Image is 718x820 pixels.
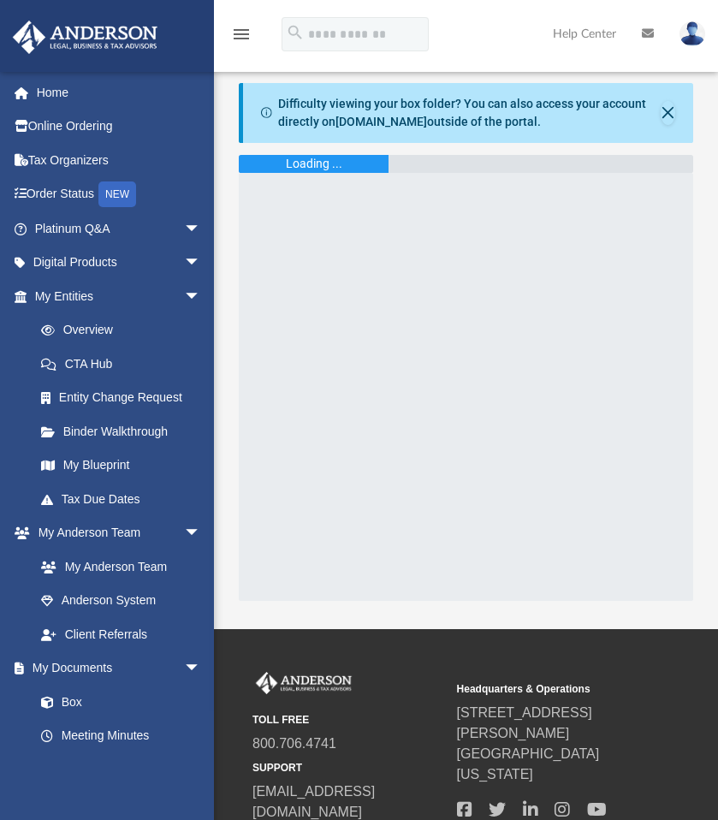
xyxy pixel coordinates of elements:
[12,279,227,313] a: My Entitiesarrow_drop_down
[335,115,427,128] a: [DOMAIN_NAME]
[12,75,227,110] a: Home
[24,752,210,787] a: Forms Library
[24,449,218,483] a: My Blueprint
[12,177,227,212] a: Order StatusNEW
[286,23,305,42] i: search
[252,712,445,728] small: TOLL FREE
[231,24,252,45] i: menu
[457,681,650,697] small: Headquarters & Operations
[12,110,227,144] a: Online Ordering
[24,685,210,719] a: Box
[184,651,218,686] span: arrow_drop_down
[252,672,355,694] img: Anderson Advisors Platinum Portal
[24,347,227,381] a: CTA Hub
[457,705,592,740] a: [STREET_ADDRESS][PERSON_NAME]
[184,516,218,551] span: arrow_drop_down
[12,143,227,177] a: Tax Organizers
[24,313,227,348] a: Overview
[8,21,163,54] img: Anderson Advisors Platinum Portal
[12,246,227,280] a: Digital Productsarrow_drop_down
[12,516,218,550] a: My Anderson Teamarrow_drop_down
[252,784,375,819] a: [EMAIL_ADDRESS][DOMAIN_NAME]
[252,760,445,775] small: SUPPORT
[184,279,218,314] span: arrow_drop_down
[24,719,218,753] a: Meeting Minutes
[98,181,136,207] div: NEW
[24,414,227,449] a: Binder Walkthrough
[286,155,342,173] div: Loading ...
[457,746,600,781] a: [GEOGRAPHIC_DATA][US_STATE]
[24,482,227,516] a: Tax Due Dates
[24,617,218,651] a: Client Referrals
[24,381,227,415] a: Entity Change Request
[231,33,252,45] a: menu
[252,736,336,751] a: 800.706.4741
[661,101,675,125] button: Close
[184,211,218,247] span: arrow_drop_down
[24,584,218,618] a: Anderson System
[12,651,218,686] a: My Documentsarrow_drop_down
[184,246,218,281] span: arrow_drop_down
[278,95,661,131] div: Difficulty viewing your box folder? You can also access your account directly on outside of the p...
[679,21,705,46] img: User Pic
[12,211,227,246] a: Platinum Q&Aarrow_drop_down
[24,550,210,584] a: My Anderson Team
